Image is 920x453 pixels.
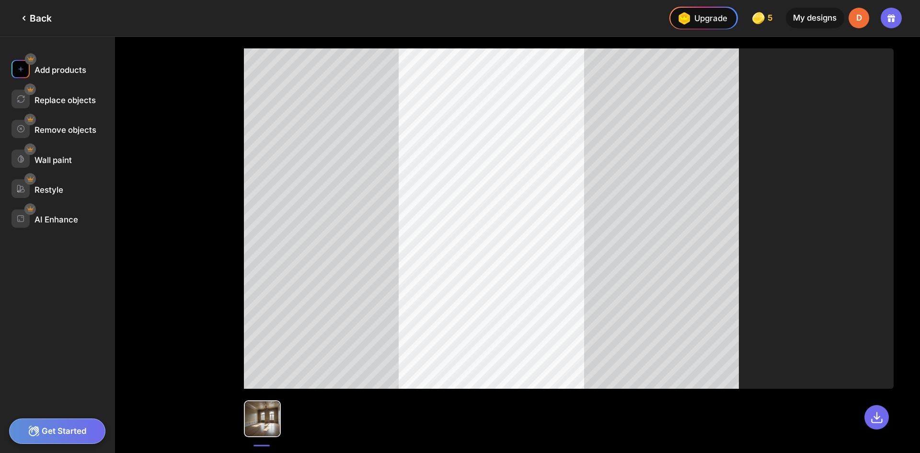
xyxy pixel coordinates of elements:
div: Upgrade [675,9,727,27]
div: AI Enhance [34,215,78,224]
div: Restyle [34,185,63,195]
div: Wall paint [34,155,72,165]
div: Get Started [9,418,105,444]
div: Back [18,12,52,24]
div: Add products [34,65,86,75]
div: D [849,8,869,28]
div: Replace objects [34,95,96,105]
div: My designs [786,8,844,28]
img: upgrade-nav-btn-icon.gif [675,9,693,27]
span: 5 [768,13,774,23]
div: Remove objects [34,125,96,135]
